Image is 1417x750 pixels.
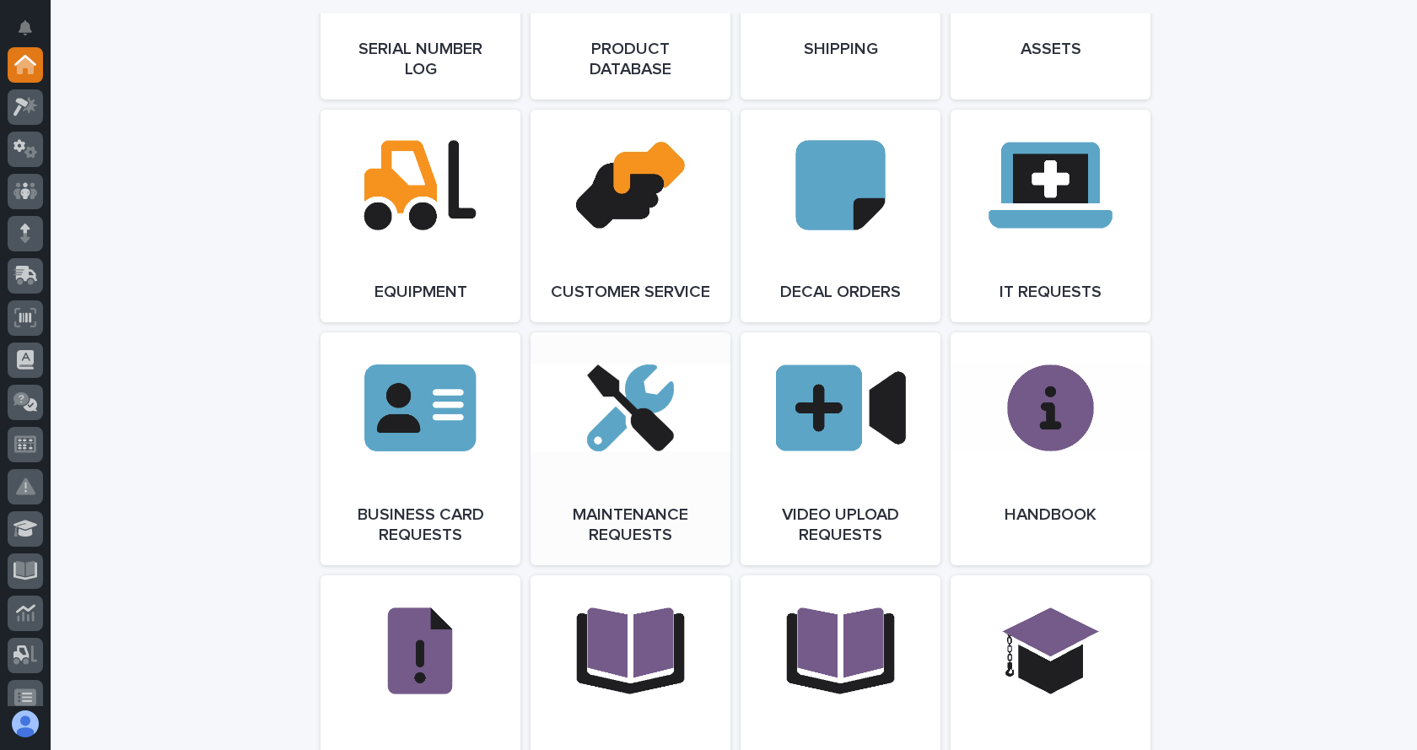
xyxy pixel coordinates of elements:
div: Notifications [21,20,43,47]
a: Decal Orders [741,110,940,322]
a: IT Requests [951,110,1150,322]
a: Video Upload Requests [741,332,940,565]
a: Customer Service [531,110,730,322]
a: Business Card Requests [321,332,520,565]
a: Maintenance Requests [531,332,730,565]
a: Equipment [321,110,520,322]
button: Notifications [8,10,43,46]
a: Handbook [951,332,1150,565]
button: users-avatar [8,706,43,742]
